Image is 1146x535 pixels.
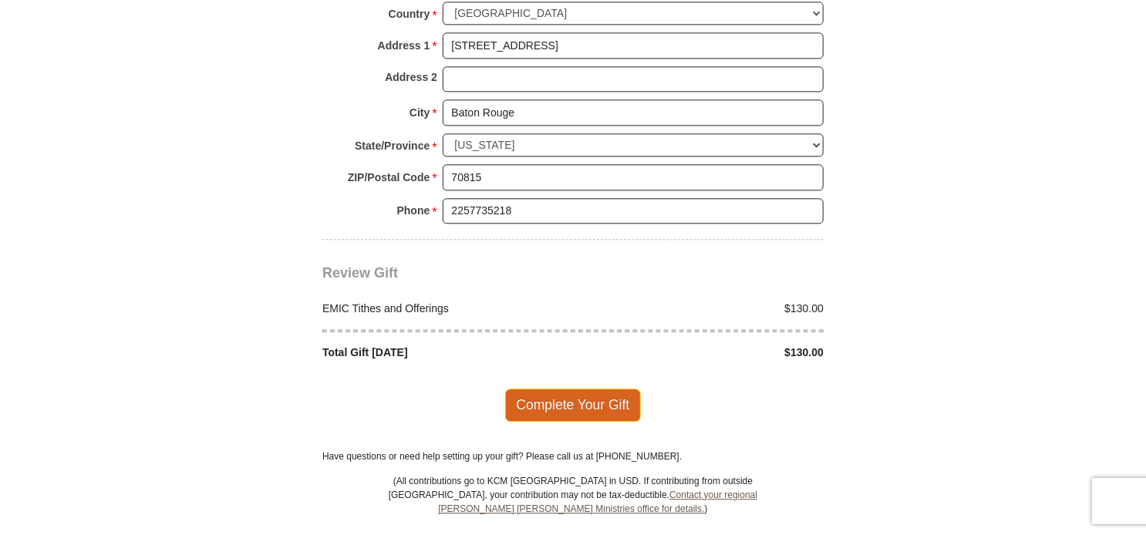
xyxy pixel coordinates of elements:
div: $130.00 [573,345,832,361]
strong: City [410,102,430,123]
strong: Country [389,3,430,25]
a: Contact your regional [PERSON_NAME] [PERSON_NAME] Ministries office for details. [438,490,757,514]
div: $130.00 [573,301,832,317]
strong: ZIP/Postal Code [348,167,430,188]
strong: Phone [397,200,430,221]
div: Total Gift [DATE] [315,345,574,361]
span: Review Gift [322,265,398,281]
strong: Address 2 [385,66,437,88]
span: Complete Your Gift [505,389,642,421]
strong: State/Province [355,135,430,156]
p: Have questions or need help setting up your gift? Please call us at [PHONE_NUMBER]. [322,449,824,463]
strong: Address 1 [378,35,430,56]
div: EMIC Tithes and Offerings [315,301,574,317]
